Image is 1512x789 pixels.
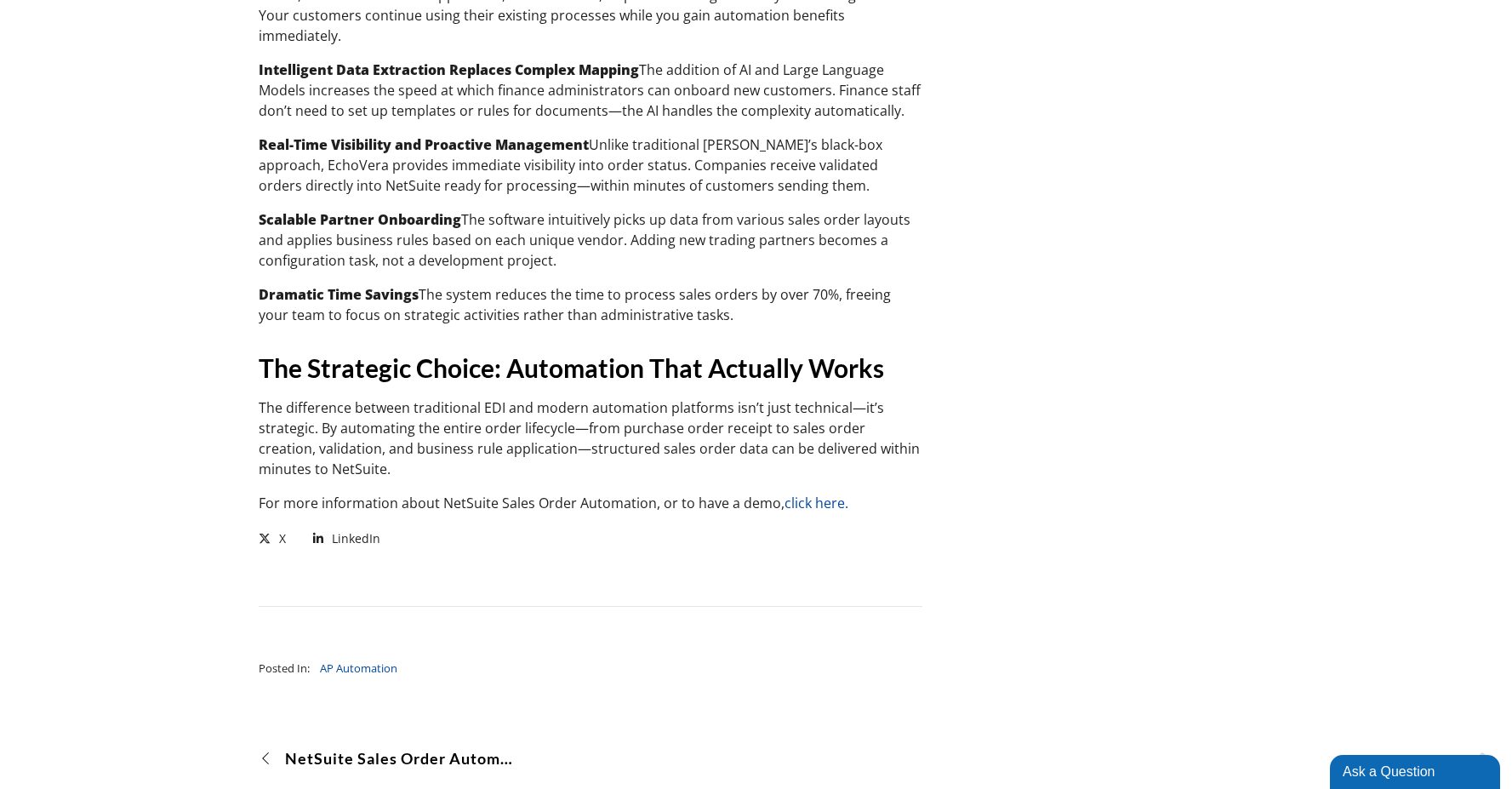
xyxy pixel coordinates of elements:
p: For more information about NetSuite Sales Order Automation, or to have a demo, [259,493,922,513]
p: The system reduces the time to process sales orders by over 70%, freeing your team to focus on st... [259,284,922,325]
p: The difference between traditional EDI and modern automation platforms isn’t just technical—it’s ... [259,397,922,479]
span: NetSuite Sales Order Automation vs. Manual Processing: A Comprehensive Comparison [272,748,528,769]
strong: Intelligent Data Extraction Replaces Complex Mapping [259,60,639,79]
a: click here. [785,494,848,512]
iframe: chat widget [1330,752,1503,789]
p: The addition of AI and Large Language Models increases the speed at which finance administrators ... [259,60,922,121]
strong: Real-Time Visibility and Proactive Management [259,135,589,154]
p: Unlike traditional [PERSON_NAME]’s black-box approach, EchoVera provides immediate visibility int... [259,134,922,196]
span: X [279,529,286,549]
p: The software intuitively picks up data from various sales order layouts and applies business rule... [259,209,922,271]
strong: Scalable Partner Onboarding [259,210,461,229]
a: X [259,529,286,546]
a: NetSuite Sales Order Automation vs. Manual Processing: A Comprehensive Comparison [259,747,528,766]
span: Posted In: [259,660,310,676]
h3: The Strategic Choice: Automation That Actually Works [259,351,922,385]
a: AP Automation [320,660,397,676]
strong: Dramatic Time Savings [259,285,419,304]
span: LinkedIn [332,529,380,549]
a: LinkedIn [313,529,380,546]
